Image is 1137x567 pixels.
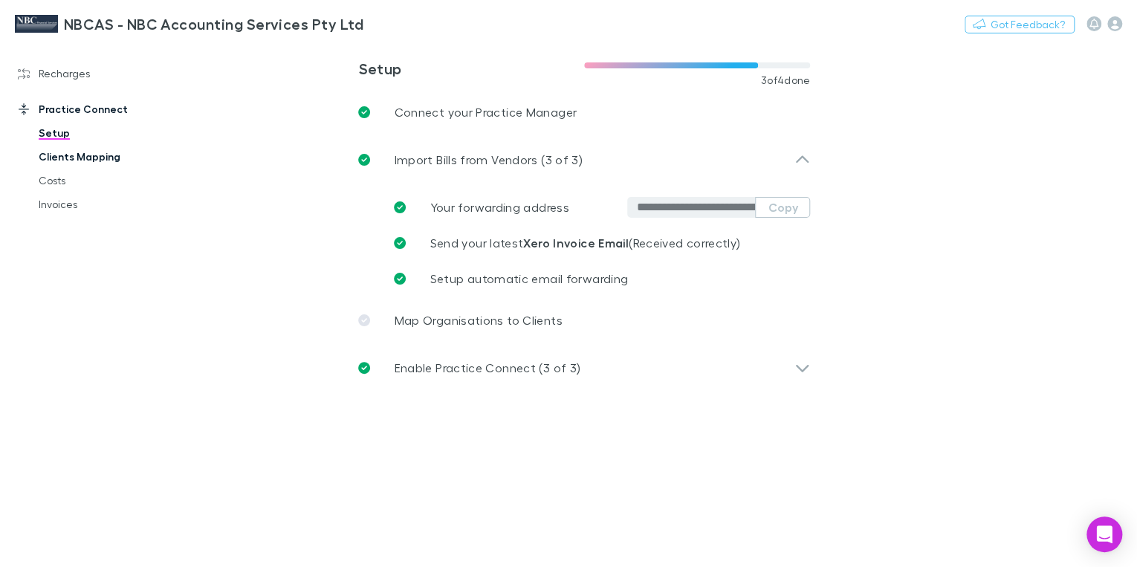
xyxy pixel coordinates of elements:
[64,15,363,33] h3: NBCAS - NBC Accounting Services Pty Ltd
[6,6,372,42] a: NBCAS - NBC Accounting Services Pty Ltd
[346,136,822,184] div: Import Bills from Vendors (3 of 3)
[394,311,562,329] p: Map Organisations to Clients
[3,97,192,121] a: Practice Connect
[24,169,192,192] a: Costs
[346,297,822,344] a: Map Organisations to Clients
[1086,516,1122,552] div: Open Intercom Messenger
[394,103,577,121] p: Connect your Practice Manager
[382,225,810,261] a: Send your latestXero Invoice Email(Received correctly)
[382,261,810,297] a: Setup automatic email forwarding
[24,192,192,216] a: Invoices
[523,236,629,250] strong: Xero Invoice Email
[24,145,192,169] a: Clients Mapping
[358,59,584,77] h3: Setup
[346,344,822,392] div: Enable Practice Connect (3 of 3)
[15,15,58,33] img: NBCAS - NBC Accounting Services Pty Ltd's Logo
[761,74,811,86] span: 3 of 4 done
[965,16,1075,33] button: Got Feedback?
[430,200,568,214] span: Your forwarding address
[430,236,740,250] span: Send your latest (Received correctly)
[430,271,628,285] span: Setup automatic email forwarding
[394,359,580,377] p: Enable Practice Connect (3 of 3)
[394,151,583,169] p: Import Bills from Vendors (3 of 3)
[3,62,192,85] a: Recharges
[24,121,192,145] a: Setup
[755,197,810,218] button: Copy
[346,88,822,136] a: Connect your Practice Manager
